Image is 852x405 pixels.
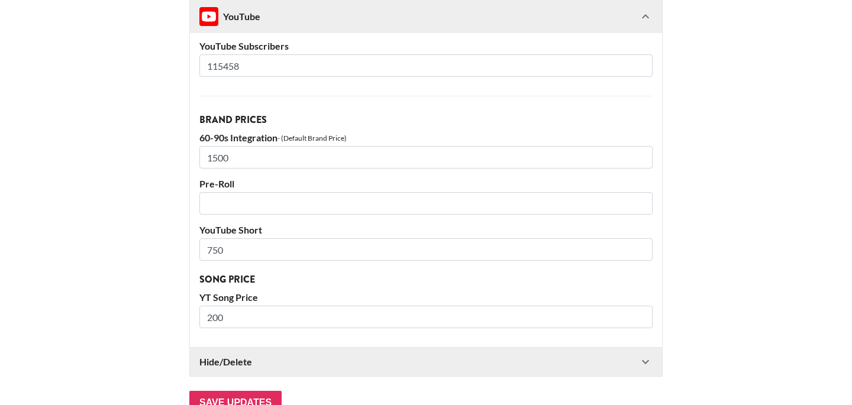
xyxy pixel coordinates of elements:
label: YouTube Subscribers [199,40,653,52]
label: YT Song Price [199,291,653,303]
img: Instagram [199,7,218,26]
label: 60-90s Integration [199,132,277,144]
div: YouTube [199,7,260,26]
h4: Brand Prices [199,115,653,125]
h4: Song Price [199,275,653,284]
strong: Hide/Delete [199,356,252,368]
label: YouTube Short [199,224,653,236]
div: - (Default Brand Price) [277,134,347,142]
label: Pre-Roll [199,178,653,190]
div: Hide/Delete [190,348,662,376]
